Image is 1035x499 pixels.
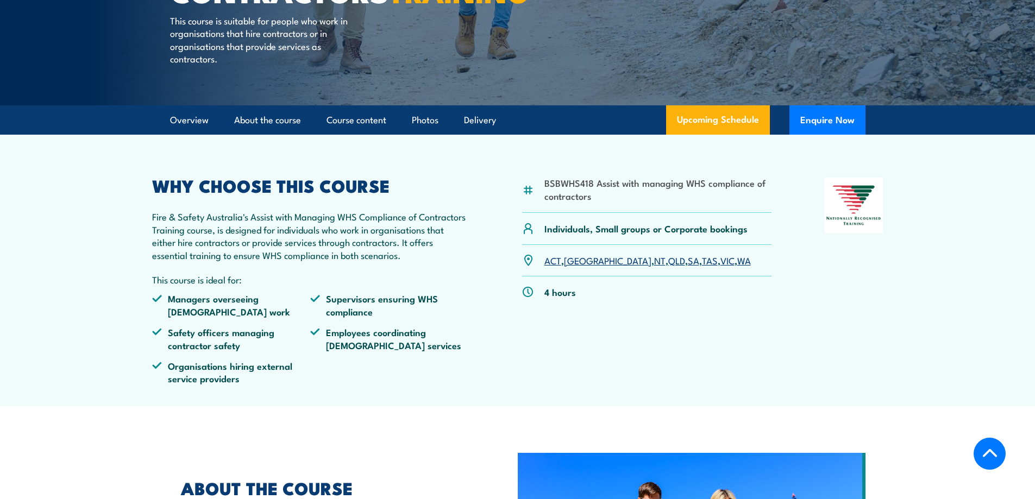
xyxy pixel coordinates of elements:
a: Upcoming Schedule [666,105,770,135]
a: NT [654,254,666,267]
li: Organisations hiring external service providers [152,359,311,385]
a: About the course [234,106,301,135]
button: Enquire Now [789,105,865,135]
a: WA [737,254,751,267]
a: Overview [170,106,209,135]
li: Managers overseeing [DEMOGRAPHIC_DATA] work [152,292,311,318]
h2: ABOUT THE COURSE [181,480,468,495]
li: Employees coordinating [DEMOGRAPHIC_DATA] services [310,326,469,351]
a: VIC [720,254,735,267]
h2: WHY CHOOSE THIS COURSE [152,178,469,193]
a: QLD [668,254,685,267]
p: This course is ideal for: [152,273,469,286]
a: SA [688,254,699,267]
li: BSBWHS418 Assist with managing WHS compliance of contractors [544,176,772,202]
p: This course is suitable for people who work in organisations that hire contractors or in organisa... [170,14,368,65]
a: Photos [412,106,438,135]
a: TAS [702,254,718,267]
li: Supervisors ensuring WHS compliance [310,292,469,318]
li: Safety officers managing contractor safety [152,326,311,351]
p: , , , , , , , [544,254,751,267]
a: [GEOGRAPHIC_DATA] [564,254,651,267]
a: ACT [544,254,561,267]
p: Fire & Safety Australia's Assist with Managing WHS Compliance of Contractors Training course, is ... [152,210,469,261]
p: 4 hours [544,286,576,298]
a: Course content [327,106,386,135]
img: Nationally Recognised Training logo. [825,178,883,233]
a: Delivery [464,106,496,135]
p: Individuals, Small groups or Corporate bookings [544,222,748,235]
